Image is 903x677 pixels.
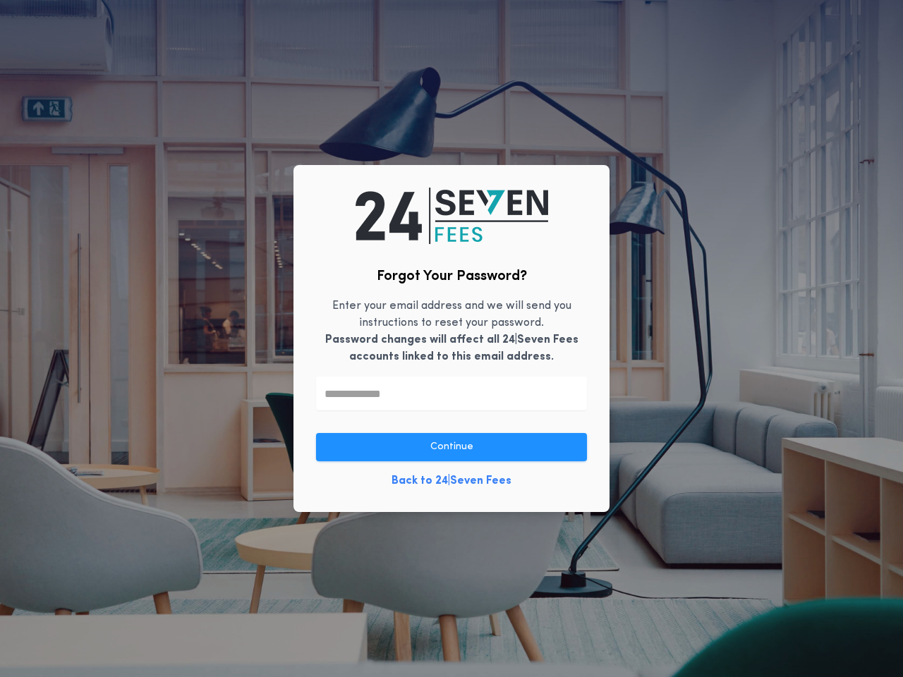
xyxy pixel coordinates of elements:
h2: Forgot Your Password? [377,267,527,286]
b: Password changes will affect all 24|Seven Fees accounts linked to this email address. [325,334,578,362]
p: Enter your email address and we will send you instructions to reset your password. [316,298,587,365]
a: Back to 24|Seven Fees [392,472,511,489]
img: logo [356,188,548,244]
button: Continue [316,433,587,461]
